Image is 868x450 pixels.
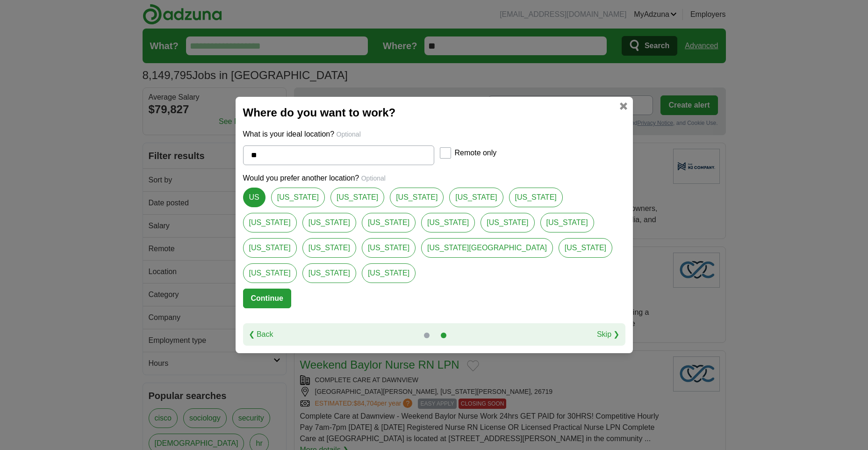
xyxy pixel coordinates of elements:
[271,188,325,207] a: [US_STATE]
[249,329,273,340] a: ❮ Back
[540,213,594,232] a: [US_STATE]
[337,131,361,138] span: Optional
[243,289,291,308] button: Continue
[243,173,625,184] p: Would you prefer another location?
[330,188,384,207] a: [US_STATE]
[362,263,416,283] a: [US_STATE]
[421,213,475,232] a: [US_STATE]
[243,263,297,283] a: [US_STATE]
[243,213,297,232] a: [US_STATE]
[449,188,503,207] a: [US_STATE]
[302,263,356,283] a: [US_STATE]
[243,238,297,258] a: [US_STATE]
[455,147,497,159] label: Remote only
[481,213,534,232] a: [US_STATE]
[559,238,612,258] a: [US_STATE]
[302,238,356,258] a: [US_STATE]
[243,104,625,121] h2: Where do you want to work?
[509,188,563,207] a: [US_STATE]
[597,329,620,340] a: Skip ❯
[243,129,625,140] p: What is your ideal location?
[243,188,265,207] a: US
[421,238,553,258] a: [US_STATE][GEOGRAPHIC_DATA]
[361,174,386,182] span: Optional
[362,238,416,258] a: [US_STATE]
[362,213,416,232] a: [US_STATE]
[390,188,444,207] a: [US_STATE]
[302,213,356,232] a: [US_STATE]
